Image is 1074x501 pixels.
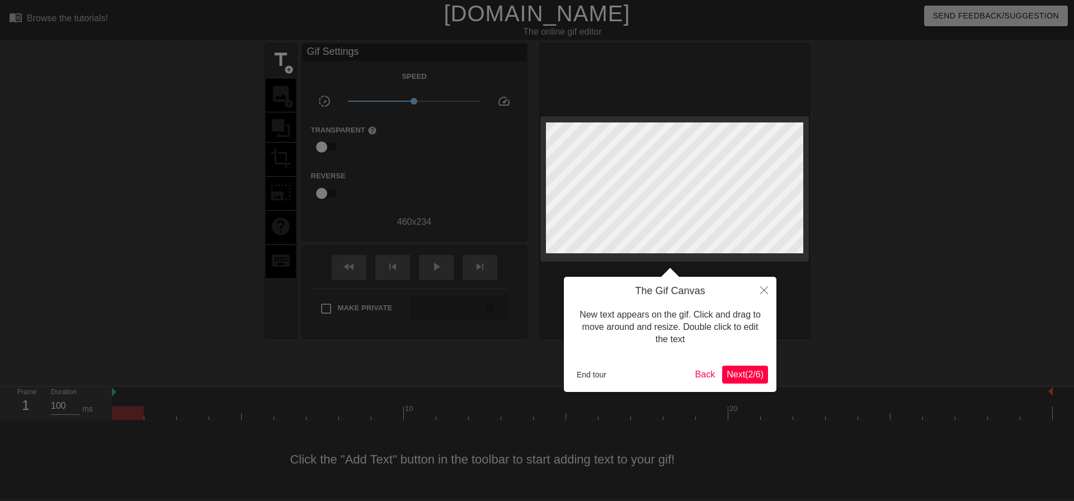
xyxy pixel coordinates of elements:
[752,277,776,303] button: Close
[572,285,768,297] h4: The Gif Canvas
[722,366,768,384] button: Next
[727,370,764,379] span: Next ( 2 / 6 )
[691,366,720,384] button: Back
[572,297,768,357] div: New text appears on the gif. Click and drag to move around and resize. Double click to edit the text
[572,366,611,383] button: End tour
